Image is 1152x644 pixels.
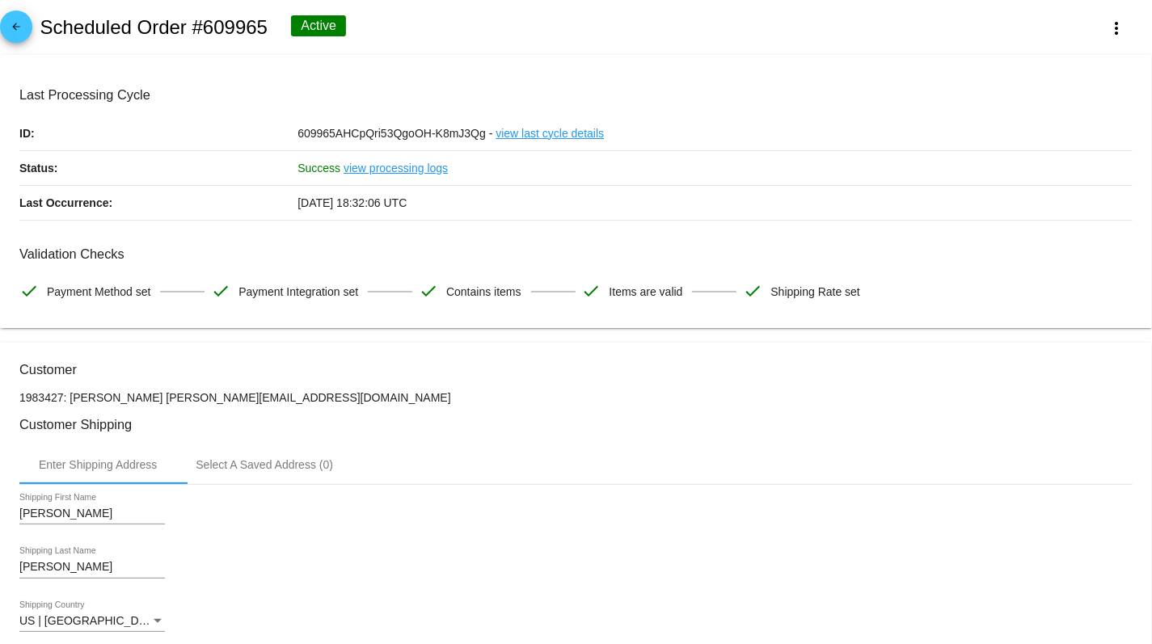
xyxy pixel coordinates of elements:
mat-select: Shipping Country [19,615,165,628]
p: 1983427: [PERSON_NAME] [PERSON_NAME][EMAIL_ADDRESS][DOMAIN_NAME] [19,391,1133,404]
p: Last Occurrence: [19,186,297,220]
p: ID: [19,116,297,150]
div: Enter Shipping Address [39,458,157,471]
span: Payment Method set [47,275,150,309]
mat-icon: arrow_back [6,21,26,40]
a: view processing logs [344,151,448,185]
div: Active [291,15,346,36]
div: Select A Saved Address (0) [196,458,333,471]
mat-icon: check [743,281,762,301]
p: Status: [19,151,297,185]
h3: Customer [19,362,1133,377]
a: view last cycle details [496,116,604,150]
mat-icon: check [211,281,230,301]
h3: Validation Checks [19,246,1133,262]
mat-icon: check [419,281,438,301]
mat-icon: check [19,281,39,301]
span: [DATE] 18:32:06 UTC [297,196,407,209]
span: Shipping Rate set [770,275,860,309]
input: Shipping First Name [19,507,165,520]
span: 609965AHCpQri53QgoOH-K8mJ3Qg - [297,127,492,140]
mat-icon: more_vert [1107,19,1126,38]
span: Success [297,162,340,175]
span: US | [GEOGRAPHIC_DATA] [19,614,162,627]
mat-icon: check [582,281,601,301]
span: Contains items [446,275,521,309]
span: Payment Integration set [238,275,358,309]
h2: Scheduled Order #609965 [40,16,268,39]
h3: Customer Shipping [19,417,1133,432]
input: Shipping Last Name [19,561,165,574]
h3: Last Processing Cycle [19,87,1133,103]
span: Items are valid [610,275,683,309]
